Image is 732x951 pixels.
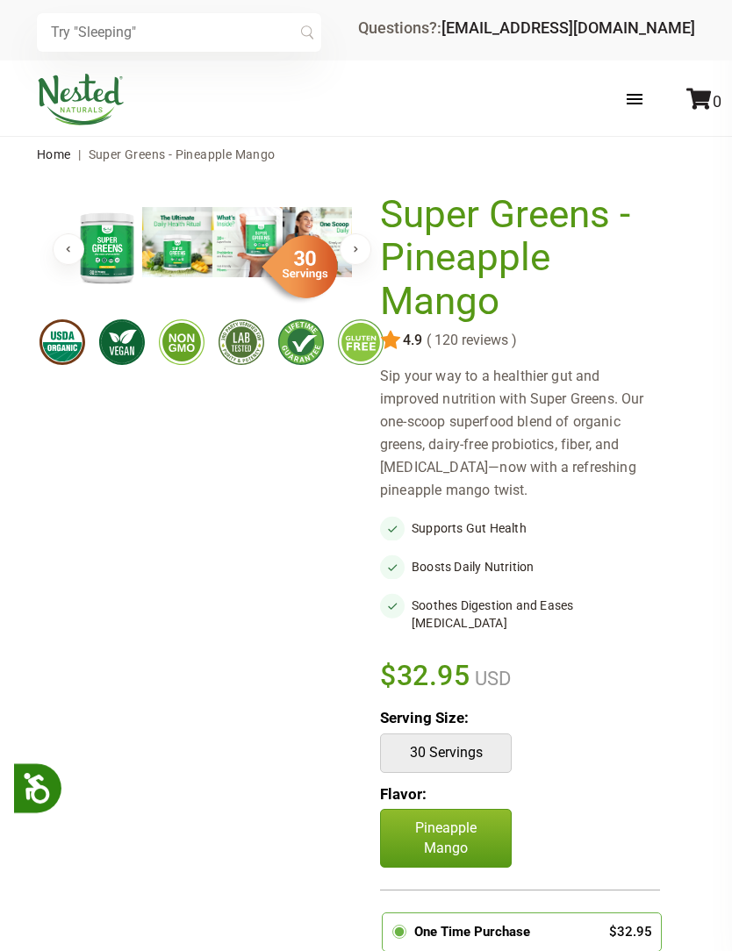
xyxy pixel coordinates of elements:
[37,13,321,52] input: Try "Sleeping"
[358,20,695,36] div: Questions?:
[380,554,660,579] li: Boosts Daily Nutrition
[72,207,142,288] img: Super Greens - Pineapple Mango
[422,332,517,348] span: ( 120 reviews )
[99,319,145,365] img: vegan
[89,147,276,161] span: Super Greens - Pineapple Mango
[37,74,125,125] img: Nested Naturals
[250,229,338,304] img: sg-servings-30.png
[338,319,384,365] img: glutenfree
[380,709,469,726] b: Serving Size:
[380,516,660,540] li: Supports Gut Health
[380,809,512,868] p: Pineapple Mango
[380,733,512,772] button: 30 Servings
[713,92,721,111] span: 0
[686,92,721,111] a: 0
[212,207,283,277] img: Super Greens - Pineapple Mango
[398,743,493,762] p: 30 Servings
[37,137,696,172] nav: breadcrumbs
[142,207,212,277] img: Super Greens - Pineapple Mango
[380,593,660,635] li: Soothes Digestion and Eases [MEDICAL_DATA]
[278,319,324,365] img: lifetimeguarantee
[283,207,353,277] img: Super Greens - Pineapple Mango
[74,147,85,161] span: |
[470,668,511,690] span: USD
[53,233,84,265] button: Previous
[401,332,422,348] span: 4.9
[39,319,85,365] img: usdaorganic
[380,656,470,695] span: $32.95
[441,18,695,37] a: [EMAIL_ADDRESS][DOMAIN_NAME]
[159,319,205,365] img: gmofree
[37,147,71,161] a: Home
[219,319,264,365] img: thirdpartytested
[380,785,427,803] b: Flavor:
[380,365,660,502] div: Sip your way to a healthier gut and improved nutrition with Super Greens. Our one-scoop superfood...
[380,330,401,351] img: star.svg
[340,233,371,265] button: Next
[380,193,651,324] h1: Super Greens - Pineapple Mango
